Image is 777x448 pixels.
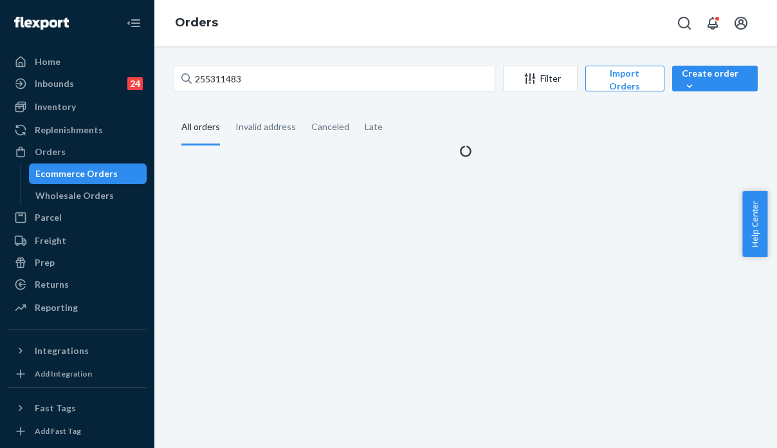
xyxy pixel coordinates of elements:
input: Search orders [174,66,495,91]
div: 24 [127,77,143,90]
a: Inventory [8,97,147,117]
div: Invalid address [235,110,296,144]
div: Reporting [35,301,78,314]
div: Filter [504,72,577,85]
iframe: Opens a widget where you can chat to one of our agents [695,409,764,442]
div: Replenishments [35,124,103,136]
a: Add Integration [8,366,147,382]
button: Open Search Box [672,10,697,36]
button: Import Orders [585,66,664,91]
button: Close Navigation [121,10,147,36]
div: Wholesale Orders [35,189,114,202]
button: Fast Tags [8,398,147,418]
div: Parcel [35,211,62,224]
div: Returns [35,278,69,291]
div: Fast Tags [35,402,76,415]
a: Replenishments [8,120,147,140]
div: Orders [35,145,66,158]
div: All orders [181,110,220,145]
a: Reporting [8,297,147,318]
div: Home [35,55,60,68]
div: Add Integration [35,368,92,379]
a: Ecommerce Orders [29,163,147,184]
a: Home [8,51,147,72]
button: Create order [672,66,758,91]
div: Create order [682,67,748,93]
button: Open account menu [728,10,754,36]
div: Prep [35,256,55,269]
div: Ecommerce Orders [35,167,118,180]
button: Open notifications [700,10,726,36]
a: Wholesale Orders [29,185,147,206]
div: Canceled [311,110,349,144]
button: Help Center [742,191,767,257]
a: Orders [8,142,147,162]
a: Freight [8,230,147,251]
div: Integrations [35,344,89,357]
a: Orders [175,15,218,30]
div: Inbounds [35,77,74,90]
a: Returns [8,274,147,295]
div: Freight [35,234,66,247]
img: Flexport logo [14,17,69,30]
button: Filter [503,66,578,91]
a: Inbounds24 [8,73,147,94]
a: Parcel [8,207,147,228]
a: Prep [8,252,147,273]
div: Late [365,110,383,144]
ol: breadcrumbs [165,5,228,42]
div: Inventory [35,100,76,113]
button: Integrations [8,341,147,361]
div: Add Fast Tag [35,425,81,436]
a: Add Fast Tag [8,424,147,439]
